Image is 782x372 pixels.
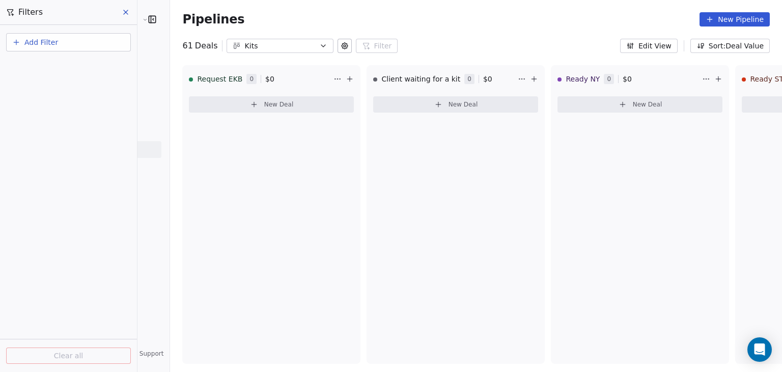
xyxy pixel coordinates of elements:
button: Sort: Deal Value [690,39,770,53]
div: 61 [182,40,217,52]
span: 0 [604,74,614,84]
span: $ 0 [265,74,274,84]
span: Request EKB [197,74,242,84]
span: Help & Support [117,350,163,358]
button: Clear all [6,348,131,364]
button: New Deal [373,96,538,113]
span: 0 [246,74,257,84]
button: New Pipeline [700,12,770,26]
span: Filters [18,6,43,18]
span: $ 0 [623,74,632,84]
button: Edit View [620,39,678,53]
button: Filter [356,39,398,53]
span: $ 0 [483,74,492,84]
span: New Deal [633,100,662,109]
span: Ready NY [566,74,600,84]
span: 0 [464,74,474,84]
div: Ready NY0$0 [557,66,700,92]
span: Clear all [54,351,83,361]
span: Add Filter [24,37,58,48]
div: Request EKB0$0 [189,66,331,92]
div: Open Intercom Messenger [747,337,772,362]
span: New Deal [449,100,478,109]
button: New Deal [557,96,722,113]
div: Kits [245,41,315,51]
button: New Deal [189,96,354,113]
span: Pipelines [182,12,244,26]
span: New Deal [264,100,294,109]
div: Client waiting for a kit0$0 [373,66,516,92]
span: Client waiting for a kit [381,74,460,84]
span: Deals [195,40,218,52]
